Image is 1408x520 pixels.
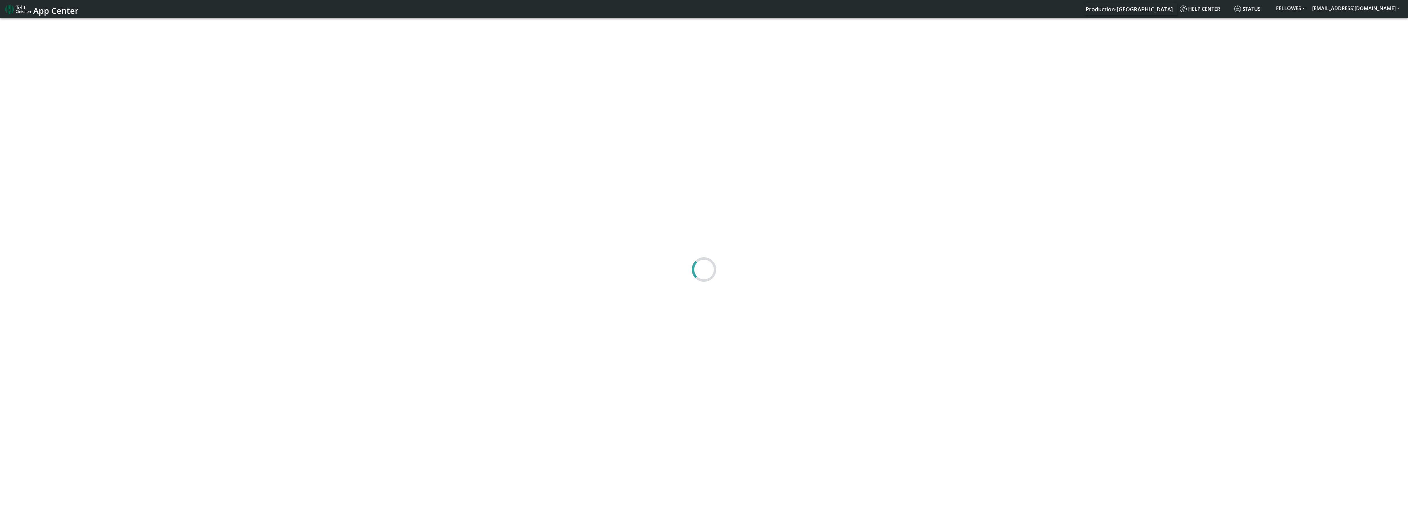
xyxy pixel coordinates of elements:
[1309,3,1403,14] button: [EMAIL_ADDRESS][DOMAIN_NAME]
[1272,3,1309,14] button: FELLOWES
[1177,3,1232,15] a: Help center
[33,5,79,16] span: App Center
[1180,6,1220,12] span: Help center
[1086,6,1173,13] span: Production-[GEOGRAPHIC_DATA]
[1234,6,1261,12] span: Status
[5,4,31,14] img: logo-telit-cinterion-gw-new.png
[1234,6,1241,12] img: status.svg
[1085,3,1173,15] a: Your current platform instance
[1180,6,1187,12] img: knowledge.svg
[5,2,78,16] a: App Center
[1232,3,1272,15] a: Status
